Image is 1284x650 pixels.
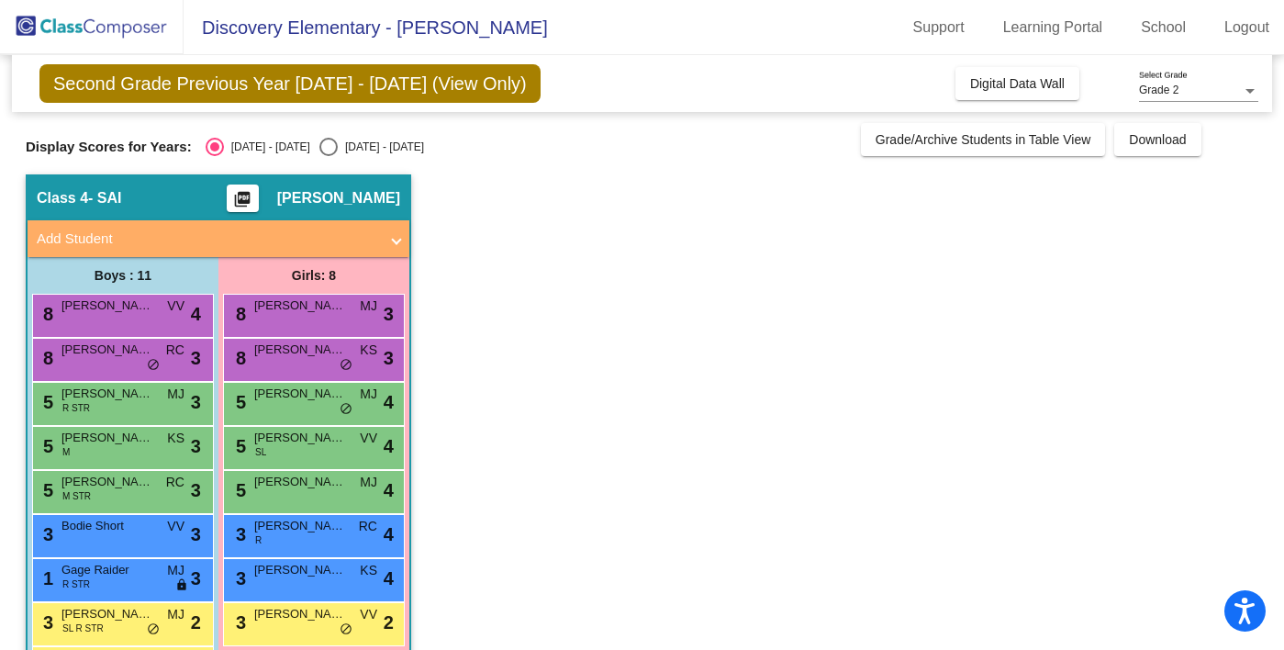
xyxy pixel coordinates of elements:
[1129,132,1186,147] span: Download
[28,257,218,294] div: Boys : 11
[62,445,70,459] span: M
[62,622,104,635] span: SL R STR
[39,612,53,633] span: 3
[191,565,201,592] span: 3
[1126,13,1200,42] a: School
[231,190,253,216] mat-icon: picture_as_pdf
[166,341,184,360] span: RC
[340,622,352,637] span: do_not_disturb_alt
[88,189,121,207] span: - SAI
[970,76,1065,91] span: Digital Data Wall
[191,344,201,372] span: 3
[231,480,246,500] span: 5
[384,300,394,328] span: 3
[39,524,53,544] span: 3
[1210,13,1284,42] a: Logout
[988,13,1118,42] a: Learning Portal
[191,388,201,416] span: 3
[28,220,409,257] mat-expansion-panel-header: Add Student
[39,304,53,324] span: 8
[254,605,346,623] span: [PERSON_NAME] Grammar
[224,139,310,155] div: [DATE] - [DATE]
[231,392,246,412] span: 5
[61,385,153,403] span: [PERSON_NAME]
[147,358,160,373] span: do_not_disturb_alt
[231,612,246,633] span: 3
[191,476,201,504] span: 3
[1139,84,1178,96] span: Grade 2
[37,189,88,207] span: Class 4
[955,67,1079,100] button: Digital Data Wall
[360,297,377,316] span: MJ
[191,300,201,328] span: 4
[254,341,346,359] span: [PERSON_NAME]
[384,609,394,636] span: 2
[61,605,153,623] span: [PERSON_NAME]
[360,385,377,404] span: MJ
[206,138,424,156] mat-radio-group: Select an option
[876,132,1091,147] span: Grade/Archive Students in Table View
[147,622,160,637] span: do_not_disturb_alt
[231,348,246,368] span: 8
[39,64,541,103] span: Second Grade Previous Year [DATE] - [DATE] (View Only)
[62,577,90,591] span: R STR
[231,568,246,588] span: 3
[384,344,394,372] span: 3
[359,517,377,536] span: RC
[61,473,153,491] span: [PERSON_NAME]
[26,139,192,155] span: Display Scores for Years:
[62,401,90,415] span: R STR
[61,561,153,579] span: Gage Raider
[360,429,377,448] span: VV
[61,297,153,315] span: [PERSON_NAME]
[39,480,53,500] span: 5
[384,476,394,504] span: 4
[254,385,346,403] span: [PERSON_NAME]
[254,473,346,491] span: [PERSON_NAME]
[39,348,53,368] span: 8
[167,561,184,580] span: MJ
[62,489,91,503] span: M STR
[231,304,246,324] span: 8
[227,185,259,212] button: Print Students Details
[384,565,394,592] span: 4
[191,432,201,460] span: 3
[254,561,346,579] span: [PERSON_NAME]
[61,429,153,447] span: [PERSON_NAME]
[175,578,188,593] span: lock
[861,123,1106,156] button: Grade/Archive Students in Table View
[166,473,184,492] span: RC
[191,609,201,636] span: 2
[61,517,153,535] span: Bodie Short
[167,297,184,316] span: VV
[39,392,53,412] span: 5
[39,436,53,456] span: 5
[1114,123,1200,156] button: Download
[218,257,409,294] div: Girls: 8
[360,473,377,492] span: MJ
[167,385,184,404] span: MJ
[231,436,246,456] span: 5
[167,605,184,624] span: MJ
[39,568,53,588] span: 1
[167,517,184,536] span: VV
[255,533,262,547] span: R
[360,561,377,580] span: KS
[254,429,346,447] span: [PERSON_NAME]
[167,429,184,448] span: KS
[360,341,377,360] span: KS
[340,402,352,417] span: do_not_disturb_alt
[899,13,979,42] a: Support
[360,605,377,624] span: VV
[338,139,424,155] div: [DATE] - [DATE]
[254,517,346,535] span: [PERSON_NAME]
[340,358,352,373] span: do_not_disturb_alt
[384,388,394,416] span: 4
[255,445,266,459] span: SL
[384,432,394,460] span: 4
[184,13,548,42] span: Discovery Elementary - [PERSON_NAME]
[277,189,400,207] span: [PERSON_NAME]
[37,229,378,250] mat-panel-title: Add Student
[61,341,153,359] span: [PERSON_NAME]
[384,521,394,548] span: 4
